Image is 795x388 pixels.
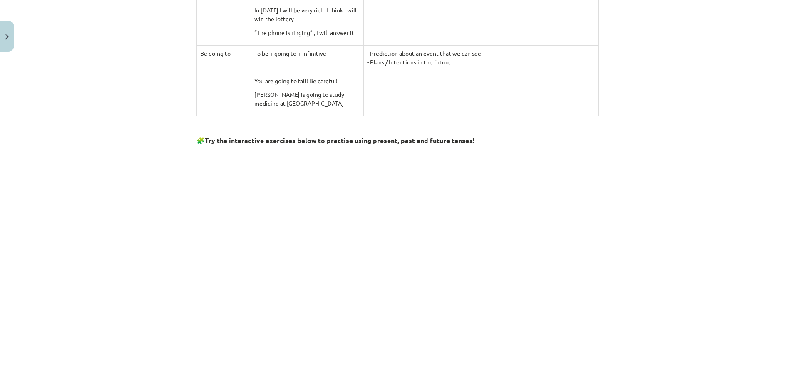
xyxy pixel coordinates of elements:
[196,130,599,146] h3: 🧩
[205,136,475,145] strong: Try the interactive exercises below to practise using present, past and future tenses!
[254,28,360,37] p: “The phone is ringing” , I will answer it
[254,90,360,108] p: [PERSON_NAME] is going to study medicine at [GEOGRAPHIC_DATA]
[254,49,360,58] p: To be + going to + infinitive
[254,77,360,85] p: You are going to fall! Be careful!
[197,45,251,116] td: Be going to
[254,6,360,23] p: In [DATE] I will be very rich. I think I will win the lottery
[363,45,490,116] td: - Prediction about an event that we can see - Plans / Intentions in the future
